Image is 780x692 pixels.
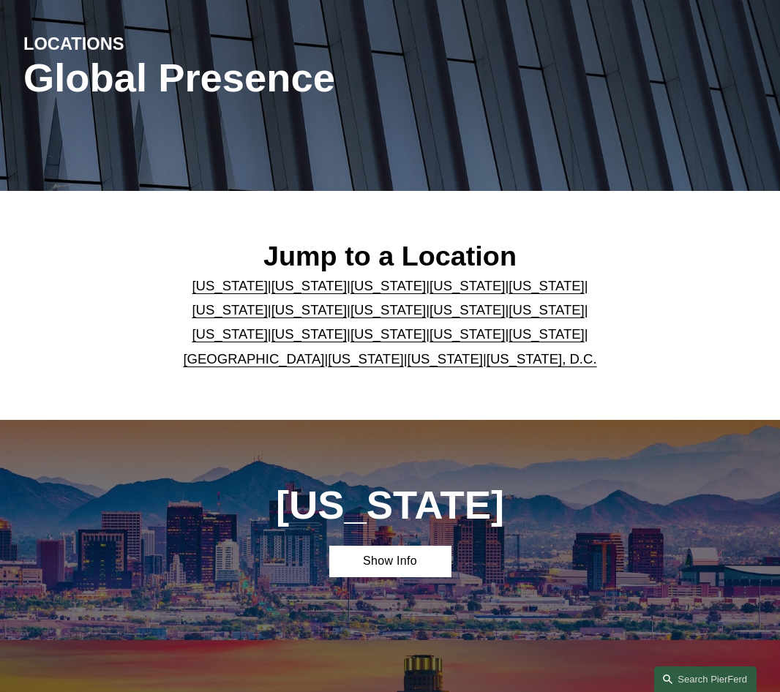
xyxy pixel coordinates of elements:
[271,302,347,317] a: [US_STATE]
[23,56,512,101] h1: Global Presence
[430,326,505,342] a: [US_STATE]
[487,351,597,366] a: [US_STATE], D.C.
[509,326,584,342] a: [US_STATE]
[192,302,267,317] a: [US_STATE]
[430,278,505,293] a: [US_STATE]
[654,666,757,692] a: Search this site
[192,278,267,293] a: [US_STATE]
[430,302,505,317] a: [US_STATE]
[328,351,403,366] a: [US_STATE]
[23,33,207,55] h4: LOCATIONS
[176,240,604,274] h2: Jump to a Location
[271,326,347,342] a: [US_STATE]
[192,326,267,342] a: [US_STATE]
[408,351,483,366] a: [US_STATE]
[271,278,347,293] a: [US_STATE]
[237,483,543,528] h1: [US_STATE]
[329,546,451,577] a: Show Info
[509,278,584,293] a: [US_STATE]
[183,351,324,366] a: [GEOGRAPHIC_DATA]
[350,278,426,293] a: [US_STATE]
[509,302,584,317] a: [US_STATE]
[176,274,604,372] p: | | | | | | | | | | | | | | | | | |
[350,326,426,342] a: [US_STATE]
[350,302,426,317] a: [US_STATE]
